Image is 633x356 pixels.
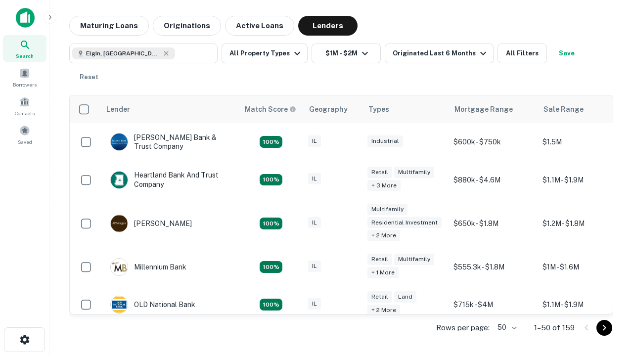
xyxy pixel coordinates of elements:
button: Maturing Loans [69,16,149,36]
th: Mortgage Range [449,95,538,123]
th: Types [362,95,449,123]
div: Matching Properties: 23, hasApolloMatch: undefined [260,218,282,229]
button: All Filters [497,44,547,63]
div: IL [308,261,321,272]
span: Borrowers [13,81,37,89]
div: Multifamily [394,167,434,178]
img: picture [111,259,128,275]
div: Heartland Bank And Trust Company [110,171,229,188]
td: $555.3k - $1.8M [449,248,538,286]
div: Mortgage Range [454,103,513,115]
div: [PERSON_NAME] [110,215,192,232]
div: Matching Properties: 28, hasApolloMatch: undefined [260,136,282,148]
div: Industrial [367,135,403,147]
img: picture [111,172,128,188]
th: Capitalize uses an advanced AI algorithm to match your search with the best lender. The match sco... [239,95,303,123]
div: [PERSON_NAME] Bank & Trust Company [110,133,229,151]
button: Originations [153,16,221,36]
span: Elgin, [GEOGRAPHIC_DATA], [GEOGRAPHIC_DATA] [86,49,160,58]
button: Go to next page [596,320,612,336]
td: $880k - $4.6M [449,161,538,198]
a: Borrowers [3,64,46,90]
div: IL [308,298,321,310]
button: Save your search to get updates of matches that match your search criteria. [551,44,583,63]
div: Sale Range [543,103,584,115]
div: IL [308,173,321,184]
div: Retail [367,167,392,178]
div: Millennium Bank [110,258,186,276]
span: Contacts [15,109,35,117]
div: Retail [367,291,392,303]
span: Search [16,52,34,60]
div: IL [308,135,321,147]
div: + 3 more [367,180,401,191]
div: Types [368,103,389,115]
img: picture [111,296,128,313]
div: Matching Properties: 22, hasApolloMatch: undefined [260,299,282,311]
p: Rows per page: [436,322,490,334]
a: Contacts [3,92,46,119]
td: $1.1M - $1.9M [538,161,627,198]
h6: Match Score [245,104,294,115]
td: $1M - $1.6M [538,248,627,286]
a: Search [3,35,46,62]
div: Multifamily [367,204,407,215]
div: Retail [367,254,392,265]
div: Capitalize uses an advanced AI algorithm to match your search with the best lender. The match sco... [245,104,296,115]
div: Multifamily [394,254,434,265]
div: + 1 more [367,267,399,278]
div: Originated Last 6 Months [393,47,489,59]
p: 1–50 of 159 [534,322,575,334]
button: Originated Last 6 Months [385,44,494,63]
div: + 2 more [367,230,400,241]
div: Residential Investment [367,217,442,228]
td: $1.1M - $1.9M [538,286,627,323]
td: $600k - $750k [449,123,538,161]
div: + 2 more [367,305,400,316]
div: Lender [106,103,130,115]
img: picture [111,133,128,150]
th: Geography [303,95,362,123]
div: Matching Properties: 16, hasApolloMatch: undefined [260,261,282,273]
div: Matching Properties: 20, hasApolloMatch: undefined [260,174,282,186]
iframe: Chat Widget [584,277,633,324]
div: OLD National Bank [110,296,195,313]
button: Reset [73,67,105,87]
div: 50 [494,320,518,335]
td: $715k - $4M [449,286,538,323]
td: $1.2M - $1.8M [538,199,627,249]
img: picture [111,215,128,232]
td: $650k - $1.8M [449,199,538,249]
button: $1M - $2M [312,44,381,63]
button: Active Loans [225,16,294,36]
th: Lender [100,95,239,123]
div: Geography [309,103,348,115]
div: Land [394,291,416,303]
th: Sale Range [538,95,627,123]
button: All Property Types [222,44,308,63]
td: $1.5M [538,123,627,161]
button: Lenders [298,16,358,36]
span: Saved [18,138,32,146]
div: IL [308,217,321,228]
img: capitalize-icon.png [16,8,35,28]
a: Saved [3,121,46,148]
